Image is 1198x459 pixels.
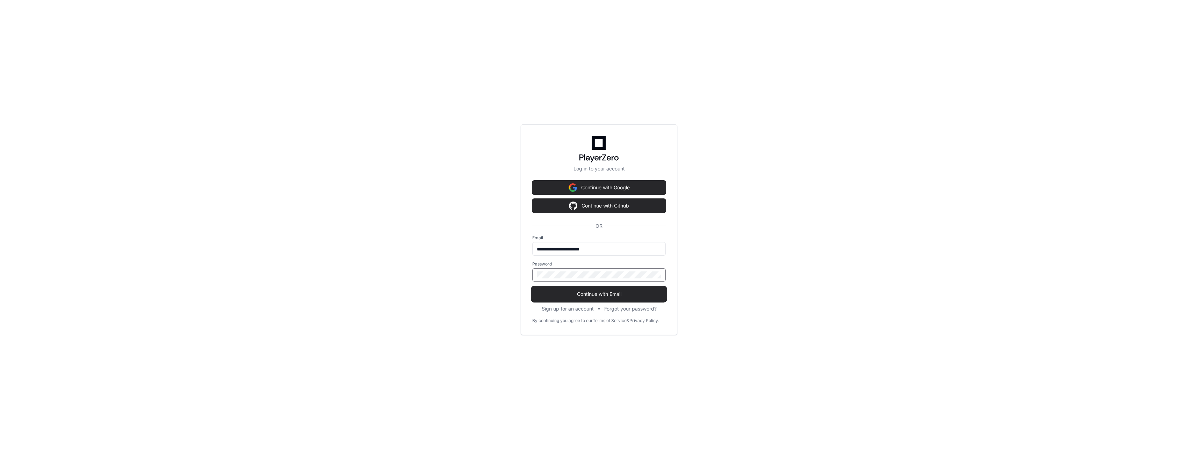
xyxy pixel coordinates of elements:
button: Sign up for an account [542,305,594,312]
a: Terms of Service [593,318,627,323]
img: Sign in with google [569,199,577,213]
a: Privacy Policy. [629,318,659,323]
label: Email [532,235,666,241]
button: Continue with Email [532,287,666,301]
button: Continue with Google [532,181,666,195]
div: By continuing you agree to our [532,318,593,323]
button: Continue with Github [532,199,666,213]
span: Continue with Email [532,291,666,298]
img: Sign in with google [569,181,577,195]
p: Log in to your account [532,165,666,172]
span: OR [593,223,605,229]
div: & [627,318,629,323]
label: Password [532,261,666,267]
button: Forgot your password? [604,305,657,312]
